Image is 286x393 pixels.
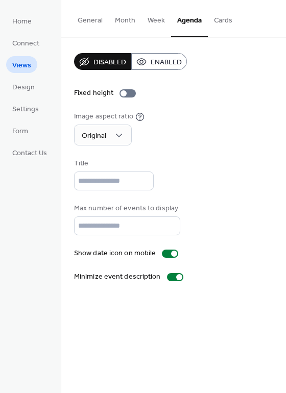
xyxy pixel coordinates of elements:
[6,122,34,139] a: Form
[6,34,45,51] a: Connect
[93,57,126,68] span: Disabled
[74,111,133,122] div: Image aspect ratio
[74,272,161,282] div: Minimize event description
[6,56,37,73] a: Views
[74,88,113,99] div: Fixed height
[6,78,41,95] a: Design
[12,16,32,27] span: Home
[74,53,131,70] button: Disabled
[6,100,45,117] a: Settings
[131,53,187,70] button: Enabled
[12,38,39,49] span: Connect
[74,203,178,214] div: Max number of events to display
[74,158,152,169] div: Title
[151,57,182,68] span: Enabled
[12,82,35,93] span: Design
[6,144,53,161] a: Contact Us
[12,148,47,159] span: Contact Us
[12,104,39,115] span: Settings
[82,129,106,143] span: Original
[74,248,156,259] div: Show date icon on mobile
[12,60,31,71] span: Views
[12,126,28,137] span: Form
[6,12,38,29] a: Home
